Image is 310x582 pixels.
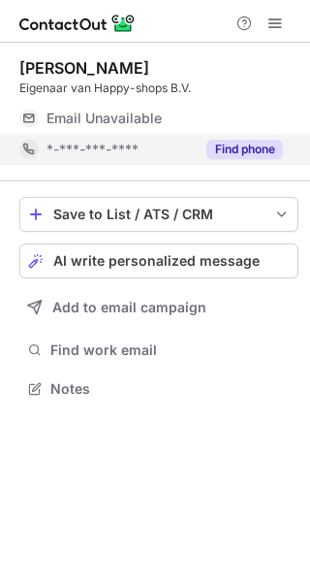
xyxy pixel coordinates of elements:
[53,207,264,222] div: Save to List / ATS / CRM
[19,12,136,35] img: ContactOut v5.3.10
[52,300,206,315] span: Add to email campaign
[19,337,298,364] button: Find work email
[53,253,260,269] span: AI write personalized message
[19,375,298,403] button: Notes
[206,140,283,159] button: Reveal Button
[19,243,298,278] button: AI write personalized message
[19,80,298,97] div: Eigenaar van Happy-shops B.V.
[46,110,162,127] span: Email Unavailable
[50,380,291,398] span: Notes
[19,290,298,325] button: Add to email campaign
[19,58,149,78] div: [PERSON_NAME]
[19,197,298,232] button: save-profile-one-click
[50,341,291,359] span: Find work email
